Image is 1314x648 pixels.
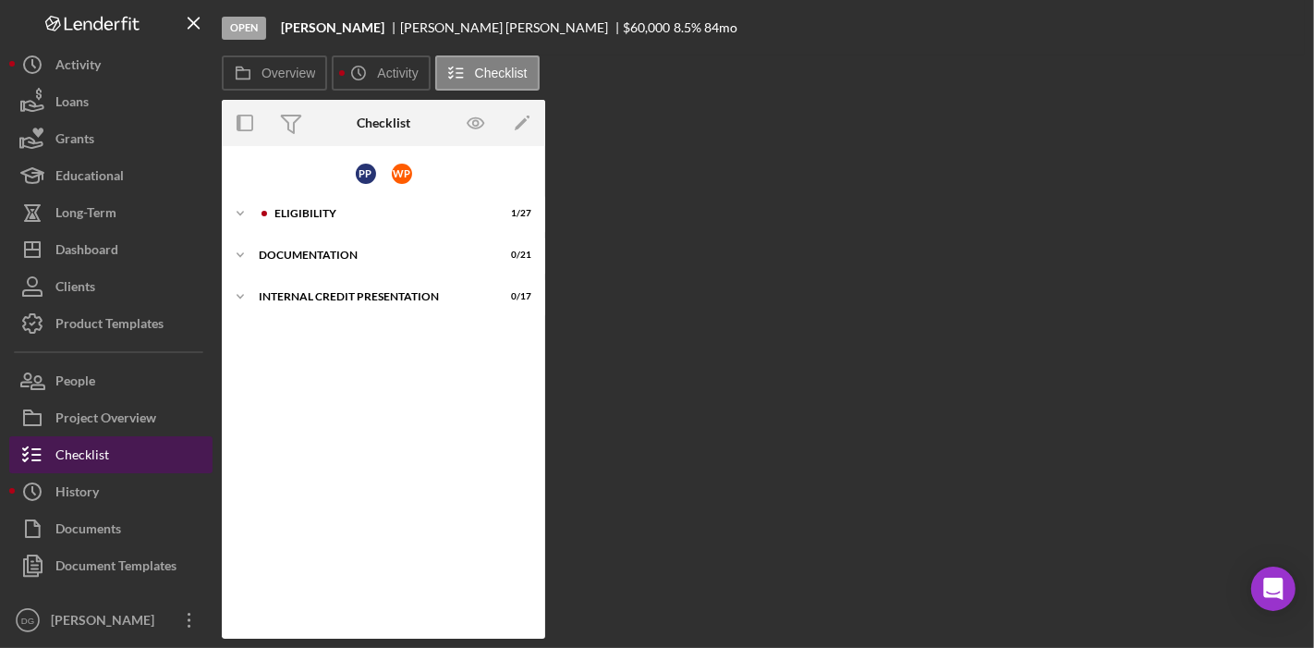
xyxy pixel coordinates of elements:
div: Dashboard [55,231,118,273]
div: Long-Term [55,194,116,236]
button: Loans [9,83,213,120]
label: Overview [262,66,315,80]
span: $60,000 [624,19,671,35]
div: Checklist [357,116,410,130]
div: Grants [55,120,94,162]
button: DG[PERSON_NAME] [9,602,213,639]
div: W P [392,164,412,184]
button: People [9,362,213,399]
div: Loans [55,83,89,125]
div: [PERSON_NAME] [46,602,166,643]
button: Grants [9,120,213,157]
button: Checklist [9,436,213,473]
button: Checklist [435,55,540,91]
button: Activity [332,55,430,91]
div: Internal Credit Presentation [259,291,485,302]
button: Long-Term [9,194,213,231]
div: Project Overview [55,399,156,441]
div: Clients [55,268,95,310]
button: Document Templates [9,547,213,584]
div: Documents [55,510,121,552]
label: Activity [377,66,418,80]
div: Educational [55,157,124,199]
div: 84 mo [704,20,737,35]
button: Educational [9,157,213,194]
button: Overview [222,55,327,91]
div: 0 / 17 [498,291,531,302]
button: Dashboard [9,231,213,268]
div: documentation [259,250,485,261]
label: Checklist [475,66,528,80]
div: P P [356,164,376,184]
button: History [9,473,213,510]
div: 8.5 % [674,20,701,35]
div: 1 / 27 [498,208,531,219]
button: Clients [9,268,213,305]
div: Document Templates [55,547,176,589]
div: 0 / 21 [498,250,531,261]
text: DG [21,616,34,626]
div: Activity [55,46,101,88]
div: Checklist [55,436,109,478]
div: Open Intercom Messenger [1251,567,1296,611]
button: Project Overview [9,399,213,436]
div: [PERSON_NAME] [PERSON_NAME] [400,20,624,35]
div: Open [222,17,266,40]
button: Activity [9,46,213,83]
div: People [55,362,95,404]
div: History [55,473,99,515]
button: Documents [9,510,213,547]
button: Product Templates [9,305,213,342]
div: Eligibility [274,208,485,219]
div: Product Templates [55,305,164,347]
b: [PERSON_NAME] [281,20,384,35]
